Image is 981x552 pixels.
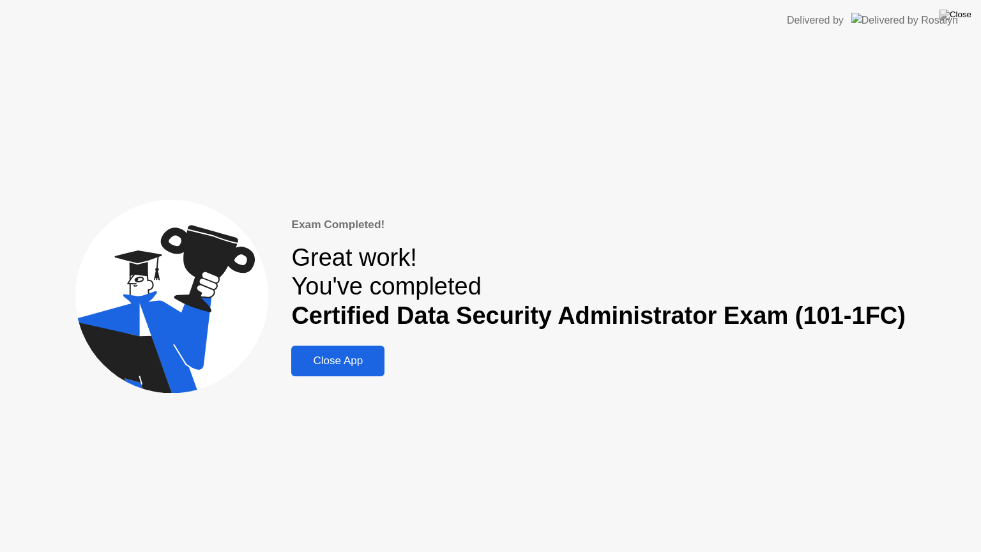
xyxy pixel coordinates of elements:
[291,217,906,233] div: Exam Completed!
[939,10,971,20] img: Close
[851,13,958,27] img: Delivered by Rosalyn
[291,302,906,329] b: Certified Data Security Administrator Exam (101-1FC)
[295,355,381,367] div: Close App
[787,13,844,28] div: Delivered by
[291,346,384,376] button: Close App
[291,243,906,331] div: Great work! You've completed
